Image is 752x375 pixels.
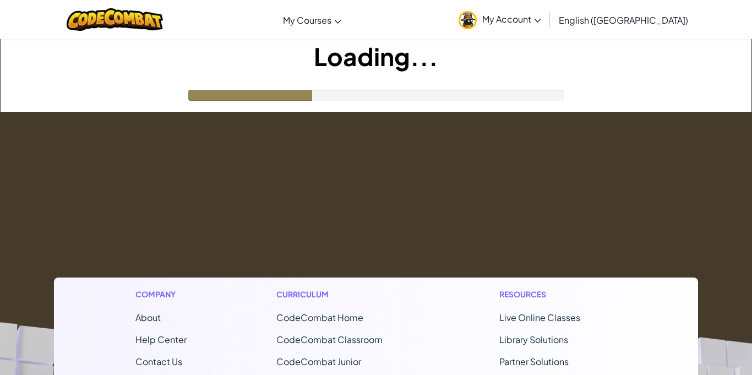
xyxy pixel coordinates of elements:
img: avatar [459,11,477,29]
a: Live Online Classes [499,312,580,323]
h1: Resources [499,289,617,300]
span: CodeCombat Home [276,312,363,323]
span: My Account [482,13,541,25]
a: My Courses [277,5,347,35]
a: My Account [453,2,547,37]
a: English ([GEOGRAPHIC_DATA]) [553,5,694,35]
h1: Company [135,289,187,300]
h1: Curriculum [276,289,410,300]
span: English ([GEOGRAPHIC_DATA]) [559,14,688,26]
a: Help Center [135,334,187,345]
a: CodeCombat Junior [276,356,361,367]
img: CodeCombat logo [67,8,163,31]
a: Partner Solutions [499,356,569,367]
span: Contact Us [135,356,182,367]
a: About [135,312,161,323]
a: Library Solutions [499,334,568,345]
span: My Courses [283,14,331,26]
a: CodeCombat Classroom [276,334,383,345]
h1: Loading... [1,39,751,73]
